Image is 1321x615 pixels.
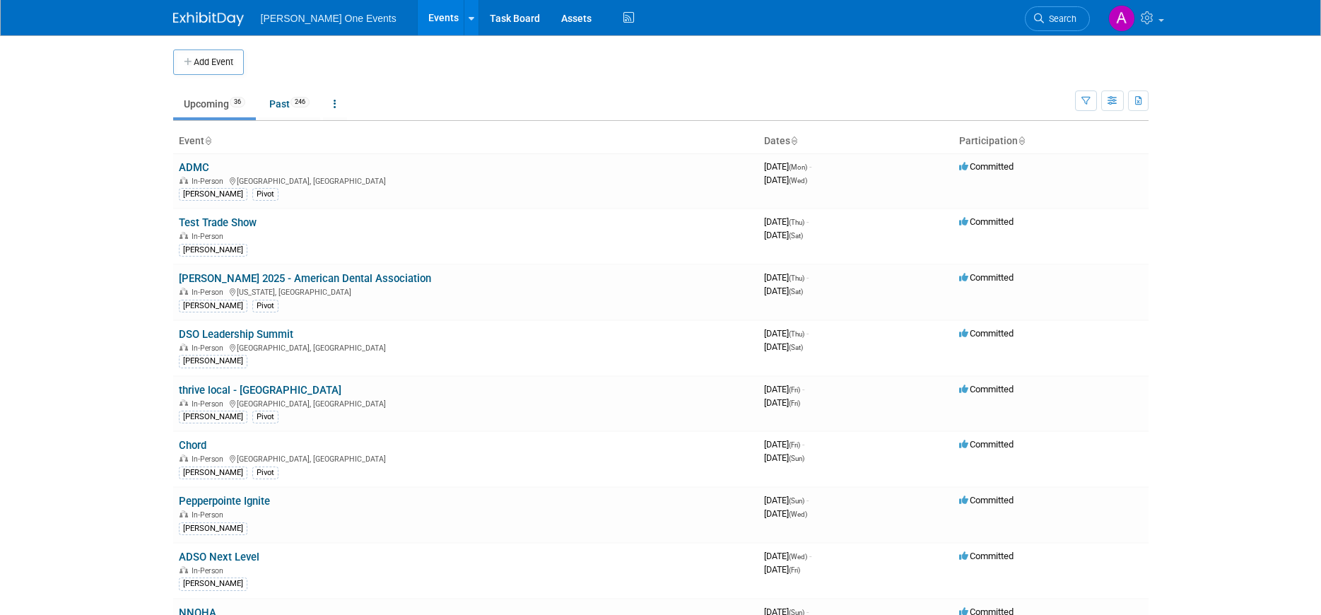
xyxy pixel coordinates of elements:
[789,288,803,295] span: (Sat)
[252,188,278,201] div: Pivot
[789,399,800,407] span: (Fri)
[179,244,247,257] div: [PERSON_NAME]
[764,452,804,463] span: [DATE]
[259,90,320,117] a: Past246
[959,328,1014,339] span: Committed
[764,161,811,172] span: [DATE]
[764,384,804,394] span: [DATE]
[764,272,809,283] span: [DATE]
[180,399,188,406] img: In-Person Event
[789,274,804,282] span: (Thu)
[1025,6,1090,31] a: Search
[192,399,228,409] span: In-Person
[179,341,753,353] div: [GEOGRAPHIC_DATA], [GEOGRAPHIC_DATA]
[179,522,247,535] div: [PERSON_NAME]
[802,439,804,450] span: -
[261,13,397,24] span: [PERSON_NAME] One Events
[179,286,753,297] div: [US_STATE], [GEOGRAPHIC_DATA]
[959,439,1014,450] span: Committed
[192,177,228,186] span: In-Person
[789,163,807,171] span: (Mon)
[764,508,807,519] span: [DATE]
[764,175,807,185] span: [DATE]
[192,510,228,520] span: In-Person
[179,467,247,479] div: [PERSON_NAME]
[764,286,803,296] span: [DATE]
[764,216,809,227] span: [DATE]
[179,439,206,452] a: Chord
[179,452,753,464] div: [GEOGRAPHIC_DATA], [GEOGRAPHIC_DATA]
[959,161,1014,172] span: Committed
[959,216,1014,227] span: Committed
[959,384,1014,394] span: Committed
[789,553,807,561] span: (Wed)
[809,161,811,172] span: -
[192,344,228,353] span: In-Person
[959,272,1014,283] span: Committed
[179,216,257,229] a: Test Trade Show
[764,397,800,408] span: [DATE]
[192,566,228,575] span: In-Person
[758,129,953,153] th: Dates
[252,411,278,423] div: Pivot
[179,578,247,590] div: [PERSON_NAME]
[179,175,753,186] div: [GEOGRAPHIC_DATA], [GEOGRAPHIC_DATA]
[764,495,809,505] span: [DATE]
[180,510,188,517] img: In-Person Event
[789,441,800,449] span: (Fri)
[959,495,1014,505] span: Committed
[959,551,1014,561] span: Committed
[179,161,209,174] a: ADMC
[806,495,809,505] span: -
[179,300,247,312] div: [PERSON_NAME]
[789,497,804,505] span: (Sun)
[179,355,247,368] div: [PERSON_NAME]
[1044,13,1076,24] span: Search
[179,188,247,201] div: [PERSON_NAME]
[789,330,804,338] span: (Thu)
[290,97,310,107] span: 246
[179,328,293,341] a: DSO Leadership Summit
[179,411,247,423] div: [PERSON_NAME]
[179,551,259,563] a: ADSO Next Level
[252,300,278,312] div: Pivot
[252,467,278,479] div: Pivot
[764,328,809,339] span: [DATE]
[790,135,797,146] a: Sort by Start Date
[180,344,188,351] img: In-Person Event
[173,129,758,153] th: Event
[230,97,245,107] span: 36
[802,384,804,394] span: -
[789,218,804,226] span: (Thu)
[806,216,809,227] span: -
[1018,135,1025,146] a: Sort by Participation Type
[789,510,807,518] span: (Wed)
[789,232,803,240] span: (Sat)
[789,386,800,394] span: (Fri)
[180,232,188,239] img: In-Person Event
[192,288,228,297] span: In-Person
[809,551,811,561] span: -
[179,397,753,409] div: [GEOGRAPHIC_DATA], [GEOGRAPHIC_DATA]
[764,439,804,450] span: [DATE]
[179,495,270,508] a: Pepperpointe Ignite
[789,177,807,184] span: (Wed)
[173,12,244,26] img: ExhibitDay
[180,288,188,295] img: In-Person Event
[789,344,803,351] span: (Sat)
[180,177,188,184] img: In-Person Event
[180,455,188,462] img: In-Person Event
[789,566,800,574] span: (Fri)
[179,384,341,397] a: thrive local - [GEOGRAPHIC_DATA]
[806,272,809,283] span: -
[179,272,431,285] a: [PERSON_NAME] 2025 - American Dental Association
[764,230,803,240] span: [DATE]
[173,90,256,117] a: Upcoming36
[789,455,804,462] span: (Sun)
[953,129,1149,153] th: Participation
[192,455,228,464] span: In-Person
[764,341,803,352] span: [DATE]
[173,49,244,75] button: Add Event
[1108,5,1135,32] img: Amanda Bartschi
[192,232,228,241] span: In-Person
